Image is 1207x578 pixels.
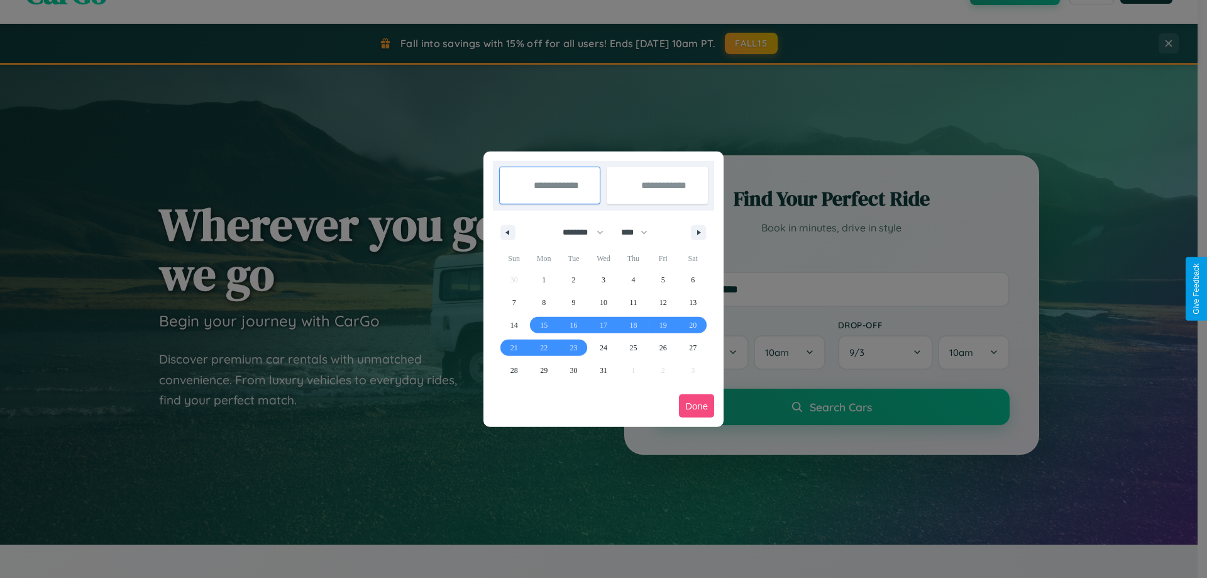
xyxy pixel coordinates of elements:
span: 4 [631,269,635,291]
span: 17 [600,314,607,336]
span: 28 [510,359,518,382]
span: Wed [588,248,618,269]
span: 16 [570,314,578,336]
span: 29 [540,359,548,382]
button: Done [679,394,714,418]
button: 11 [619,291,648,314]
button: 5 [648,269,678,291]
button: 1 [529,269,558,291]
span: 31 [600,359,607,382]
button: 16 [559,314,588,336]
span: 20 [689,314,697,336]
button: 17 [588,314,618,336]
button: 27 [678,336,708,359]
span: 18 [629,314,637,336]
button: 12 [648,291,678,314]
button: 4 [619,269,648,291]
span: 19 [659,314,667,336]
button: 20 [678,314,708,336]
button: 6 [678,269,708,291]
button: 2 [559,269,588,291]
button: 30 [559,359,588,382]
button: 8 [529,291,558,314]
span: 9 [572,291,576,314]
span: 1 [542,269,546,291]
button: 21 [499,336,529,359]
span: 12 [659,291,667,314]
button: 9 [559,291,588,314]
span: 6 [691,269,695,291]
span: 15 [540,314,548,336]
button: 23 [559,336,588,359]
span: 3 [602,269,605,291]
span: Fri [648,248,678,269]
span: 30 [570,359,578,382]
span: 7 [512,291,516,314]
button: 22 [529,336,558,359]
button: 3 [588,269,618,291]
button: 24 [588,336,618,359]
span: Sat [678,248,708,269]
span: 8 [542,291,546,314]
button: 18 [619,314,648,336]
span: 13 [689,291,697,314]
span: 24 [600,336,607,359]
span: 27 [689,336,697,359]
span: 23 [570,336,578,359]
span: 22 [540,336,548,359]
span: 14 [510,314,518,336]
span: 21 [510,336,518,359]
span: Thu [619,248,648,269]
button: 25 [619,336,648,359]
span: Mon [529,248,558,269]
span: Sun [499,248,529,269]
span: Tue [559,248,588,269]
button: 19 [648,314,678,336]
button: 10 [588,291,618,314]
div: Give Feedback [1192,264,1201,314]
button: 15 [529,314,558,336]
button: 26 [648,336,678,359]
button: 31 [588,359,618,382]
button: 14 [499,314,529,336]
button: 7 [499,291,529,314]
span: 25 [629,336,637,359]
button: 13 [678,291,708,314]
span: 5 [661,269,665,291]
button: 29 [529,359,558,382]
button: 28 [499,359,529,382]
span: 26 [659,336,667,359]
span: 2 [572,269,576,291]
span: 10 [600,291,607,314]
span: 11 [630,291,637,314]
